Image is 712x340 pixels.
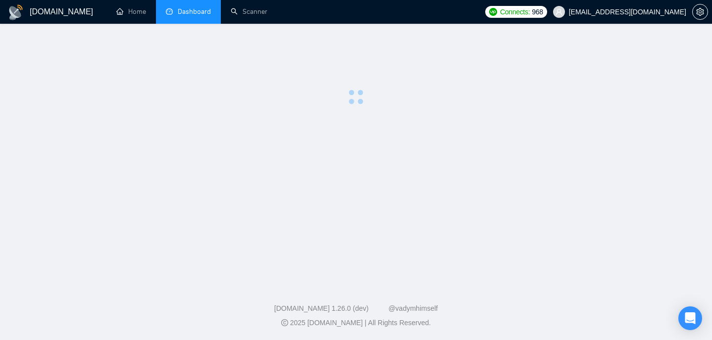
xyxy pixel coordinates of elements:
[692,4,708,20] button: setting
[8,318,704,328] div: 2025 [DOMAIN_NAME] | All Rights Reserved.
[693,8,708,16] span: setting
[388,304,438,312] a: @vadymhimself
[692,8,708,16] a: setting
[178,7,211,16] span: Dashboard
[281,319,288,326] span: copyright
[116,7,146,16] a: homeHome
[489,8,497,16] img: upwork-logo.png
[231,7,267,16] a: searchScanner
[532,6,543,17] span: 968
[556,8,562,15] span: user
[500,6,530,17] span: Connects:
[166,8,173,15] span: dashboard
[274,304,369,312] a: [DOMAIN_NAME] 1.26.0 (dev)
[678,306,702,330] div: Open Intercom Messenger
[8,4,24,20] img: logo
